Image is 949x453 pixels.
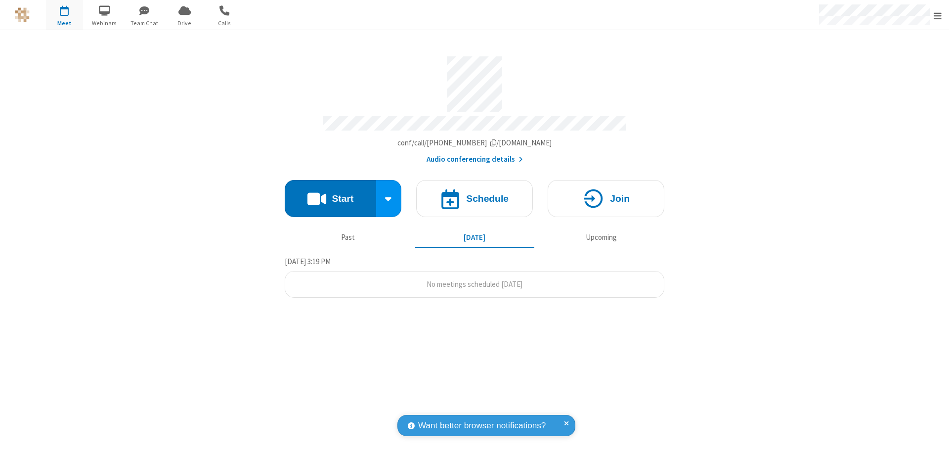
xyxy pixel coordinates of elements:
[397,137,552,149] button: Copy my meeting room linkCopy my meeting room link
[427,154,523,165] button: Audio conferencing details
[415,228,534,247] button: [DATE]
[427,279,522,289] span: No meetings scheduled [DATE]
[166,19,203,28] span: Drive
[376,180,402,217] div: Start conference options
[542,228,661,247] button: Upcoming
[466,194,509,203] h4: Schedule
[86,19,123,28] span: Webinars
[416,180,533,217] button: Schedule
[285,49,664,165] section: Account details
[15,7,30,22] img: QA Selenium DO NOT DELETE OR CHANGE
[418,419,546,432] span: Want better browser notifications?
[548,180,664,217] button: Join
[46,19,83,28] span: Meet
[332,194,353,203] h4: Start
[610,194,630,203] h4: Join
[206,19,243,28] span: Calls
[126,19,163,28] span: Team Chat
[397,138,552,147] span: Copy my meeting room link
[285,180,376,217] button: Start
[289,228,408,247] button: Past
[285,257,331,266] span: [DATE] 3:19 PM
[285,256,664,298] section: Today's Meetings
[924,427,942,446] iframe: Chat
